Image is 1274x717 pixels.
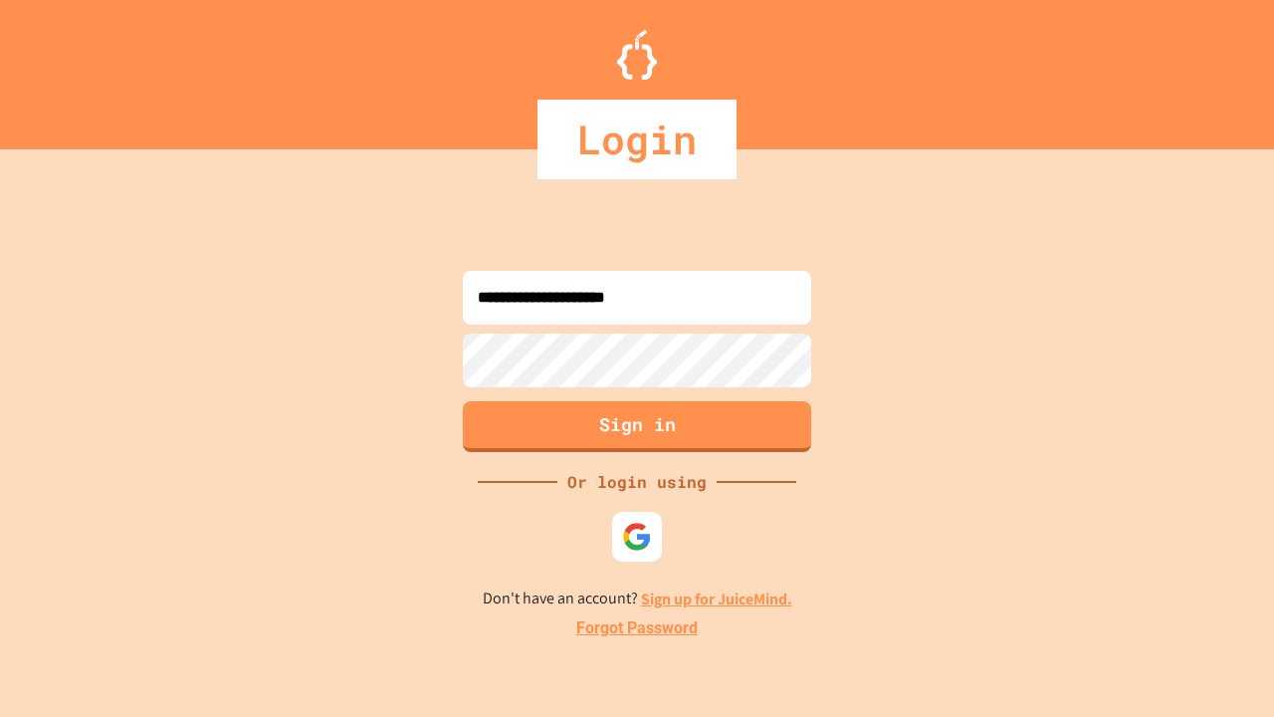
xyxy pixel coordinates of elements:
p: Don't have an account? [483,587,792,611]
a: Forgot Password [576,616,698,640]
button: Sign in [463,401,811,452]
img: google-icon.svg [622,522,652,552]
div: Or login using [557,470,717,494]
div: Login [537,100,737,179]
img: Logo.svg [617,30,657,80]
a: Sign up for JuiceMind. [641,589,792,609]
